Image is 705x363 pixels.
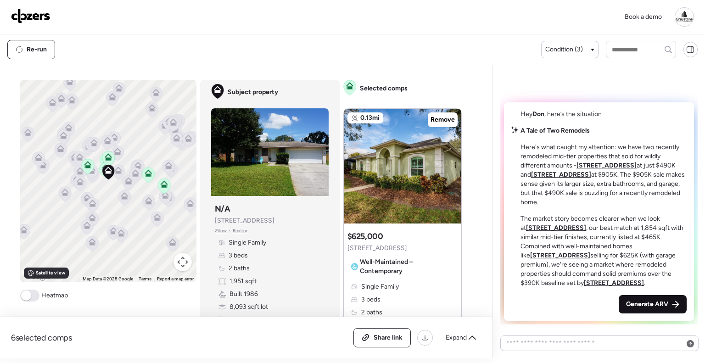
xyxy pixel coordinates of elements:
[229,290,258,299] span: Built 1986
[229,315,274,324] span: Concrete Block
[584,279,644,287] a: [STREET_ADDRESS]
[360,257,454,276] span: Well-Maintained – Contemporary
[520,110,602,118] span: Hey , here’s the situation
[229,302,268,312] span: 8,093 sqft lot
[347,244,407,253] span: [STREET_ADDRESS]
[530,251,590,259] a: [STREET_ADDRESS]
[229,227,231,235] span: •
[431,115,455,124] span: Remove
[626,300,668,309] span: Generate ARV
[520,143,687,207] p: Here's what caught my attention: we have two recently remodeled mid-tier properties that sold for...
[157,276,194,281] a: Report a map error
[545,45,583,54] span: Condition (3)
[229,251,248,260] span: 3 beds
[361,282,399,291] span: Single Family
[532,110,544,118] span: Don
[446,333,467,342] span: Expand
[361,295,380,304] span: 3 beds
[215,216,274,225] span: [STREET_ADDRESS]
[27,45,47,54] span: Re-run
[229,264,250,273] span: 2 baths
[215,227,227,235] span: Zillow
[360,113,380,123] span: 0.13mi
[11,332,72,343] span: 6 selected comps
[229,277,257,286] span: 1,951 sqft
[526,224,586,232] a: [STREET_ADDRESS]
[228,88,278,97] span: Subject property
[576,162,637,169] a: [STREET_ADDRESS]
[139,276,151,281] a: Terms (opens in new tab)
[374,333,403,342] span: Share link
[36,269,65,277] span: Satellite view
[625,13,662,21] span: Book a demo
[361,308,382,317] span: 2 baths
[173,253,192,271] button: Map camera controls
[347,231,383,242] h3: $625,000
[22,270,53,282] a: Open this area in Google Maps (opens a new window)
[11,9,50,23] img: Logo
[531,171,591,179] a: [STREET_ADDRESS]
[41,291,68,300] span: Heatmap
[520,214,687,288] p: The market story becomes clearer when we look at , our best match at 1,854 sqft with similar mid-...
[215,203,230,214] h3: N/A
[83,276,133,281] span: Map Data ©2025 Google
[229,238,266,247] span: Single Family
[22,270,53,282] img: Google
[360,84,408,93] span: Selected comps
[520,127,590,134] strong: A Tale of Two Remodels
[233,227,247,235] span: Realtor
